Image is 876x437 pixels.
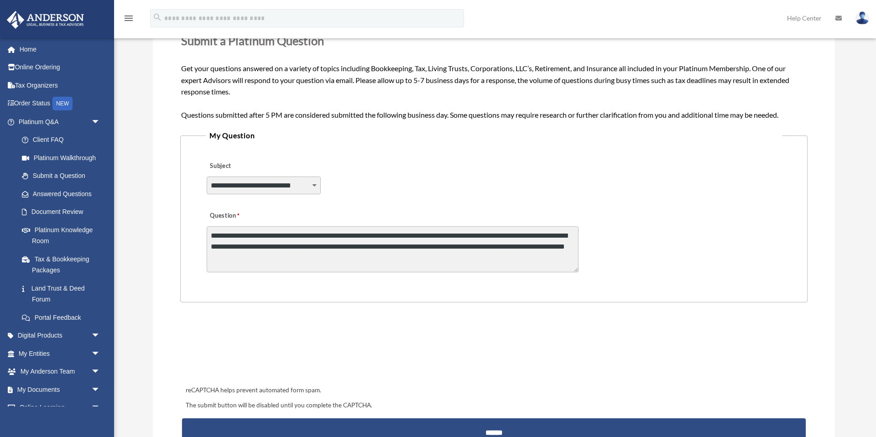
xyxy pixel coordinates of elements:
span: Submit a Platinum Question [181,34,324,47]
a: Submit a Question [13,167,109,185]
a: My Documentsarrow_drop_down [6,380,114,399]
a: Portal Feedback [13,308,114,327]
a: Land Trust & Deed Forum [13,279,114,308]
span: arrow_drop_down [91,327,109,345]
span: arrow_drop_down [91,363,109,381]
a: Document Review [13,203,114,221]
span: arrow_drop_down [91,344,109,363]
a: Online Learningarrow_drop_down [6,399,114,417]
a: Online Ordering [6,58,114,77]
img: User Pic [855,11,869,25]
img: Anderson Advisors Platinum Portal [4,11,87,29]
iframe: reCAPTCHA [183,331,322,366]
div: The submit button will be disabled until you complete the CAPTCHA. [182,400,806,411]
i: search [152,12,162,22]
a: Platinum Q&Aarrow_drop_down [6,113,114,131]
span: arrow_drop_down [91,380,109,399]
a: Home [6,40,114,58]
label: Question [207,209,277,222]
a: Order StatusNEW [6,94,114,113]
a: Client FAQ [13,131,114,149]
div: reCAPTCHA helps prevent automated form spam. [182,385,806,396]
span: arrow_drop_down [91,399,109,417]
div: NEW [52,97,73,110]
a: Platinum Walkthrough [13,149,114,167]
label: Subject [207,160,293,172]
legend: My Question [206,129,782,142]
i: menu [123,13,134,24]
a: Answered Questions [13,185,114,203]
a: My Anderson Teamarrow_drop_down [6,363,114,381]
span: arrow_drop_down [91,113,109,131]
a: Tax & Bookkeeping Packages [13,250,114,279]
a: My Entitiesarrow_drop_down [6,344,114,363]
a: menu [123,16,134,24]
a: Tax Organizers [6,76,114,94]
a: Platinum Knowledge Room [13,221,114,250]
a: Digital Productsarrow_drop_down [6,327,114,345]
